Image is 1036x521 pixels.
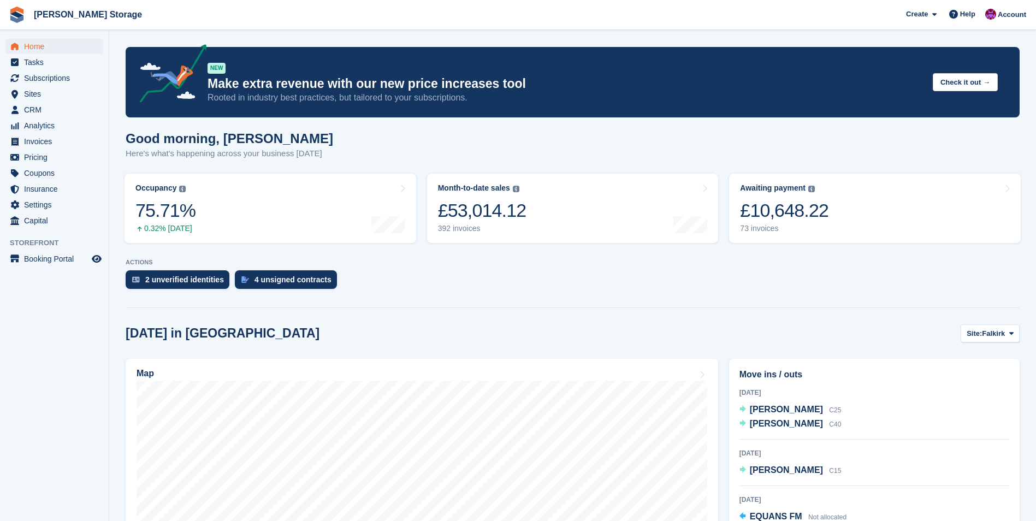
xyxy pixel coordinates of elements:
[829,421,841,428] span: C40
[126,326,319,341] h2: [DATE] in [GEOGRAPHIC_DATA]
[5,102,103,117] a: menu
[985,9,996,20] img: Audra Whitelaw
[998,9,1026,20] span: Account
[24,213,90,228] span: Capital
[750,419,823,428] span: [PERSON_NAME]
[24,55,90,70] span: Tasks
[960,9,975,20] span: Help
[24,197,90,212] span: Settings
[208,76,924,92] p: Make extra revenue with our new price increases tool
[137,369,154,378] h2: Map
[24,102,90,117] span: CRM
[10,238,109,248] span: Storefront
[135,199,196,222] div: 75.71%
[739,403,842,417] a: [PERSON_NAME] C25
[739,388,1009,398] div: [DATE]
[729,174,1021,243] a: Awaiting payment £10,648.22 73 invoices
[90,252,103,265] a: Preview store
[126,259,1020,266] p: ACTIONS
[125,174,416,243] a: Occupancy 75.71% 0.32% [DATE]
[131,44,207,106] img: price-adjustments-announcement-icon-8257ccfd72463d97f412b2fc003d46551f7dbcb40ab6d574587a9cd5c0d94...
[739,495,1009,505] div: [DATE]
[135,183,176,193] div: Occupancy
[5,165,103,181] a: menu
[739,448,1009,458] div: [DATE]
[739,368,1009,381] h2: Move ins / outs
[254,275,331,284] div: 4 unsigned contracts
[24,118,90,133] span: Analytics
[135,224,196,233] div: 0.32% [DATE]
[933,73,998,91] button: Check it out →
[906,9,928,20] span: Create
[5,181,103,197] a: menu
[438,199,526,222] div: £53,014.12
[241,276,249,283] img: contract_signature_icon-13c848040528278c33f63329250d36e43548de30e8caae1d1a13099fd9432cc5.svg
[5,251,103,267] a: menu
[427,174,719,243] a: Month-to-date sales £53,014.12 392 invoices
[208,63,226,74] div: NEW
[24,251,90,267] span: Booking Portal
[29,5,146,23] a: [PERSON_NAME] Storage
[5,118,103,133] a: menu
[829,406,841,414] span: C25
[24,134,90,149] span: Invoices
[739,464,842,478] a: [PERSON_NAME] C15
[5,150,103,165] a: menu
[145,275,224,284] div: 2 unverified identities
[126,131,333,146] h1: Good morning, [PERSON_NAME]
[179,186,186,192] img: icon-info-grey-7440780725fd019a000dd9b08b2336e03edf1995a4989e88bcd33f0948082b44.svg
[9,7,25,23] img: stora-icon-8386f47178a22dfd0bd8f6a31ec36ba5ce8667c1dd55bd0f319d3a0aa187defe.svg
[5,197,103,212] a: menu
[5,55,103,70] a: menu
[740,183,806,193] div: Awaiting payment
[513,186,519,192] img: icon-info-grey-7440780725fd019a000dd9b08b2336e03edf1995a4989e88bcd33f0948082b44.svg
[24,165,90,181] span: Coupons
[739,417,842,431] a: [PERSON_NAME] C40
[967,328,982,339] span: Site:
[24,39,90,54] span: Home
[5,134,103,149] a: menu
[982,328,1005,339] span: Falkirk
[961,324,1020,342] button: Site: Falkirk
[750,405,823,414] span: [PERSON_NAME]
[126,147,333,160] p: Here's what's happening across your business [DATE]
[24,86,90,102] span: Sites
[24,70,90,86] span: Subscriptions
[132,276,140,283] img: verify_identity-adf6edd0f0f0b5bbfe63781bf79b02c33cf7c696d77639b501bdc392416b5a36.svg
[808,186,815,192] img: icon-info-grey-7440780725fd019a000dd9b08b2336e03edf1995a4989e88bcd33f0948082b44.svg
[740,224,828,233] div: 73 invoices
[740,199,828,222] div: £10,648.22
[438,224,526,233] div: 392 invoices
[5,86,103,102] a: menu
[750,512,802,521] span: EQUANS FM
[5,70,103,86] a: menu
[829,467,841,475] span: C15
[750,465,823,475] span: [PERSON_NAME]
[5,39,103,54] a: menu
[808,513,846,521] span: Not allocated
[24,181,90,197] span: Insurance
[24,150,90,165] span: Pricing
[126,270,235,294] a: 2 unverified identities
[208,92,924,104] p: Rooted in industry best practices, but tailored to your subscriptions.
[235,270,342,294] a: 4 unsigned contracts
[5,213,103,228] a: menu
[438,183,510,193] div: Month-to-date sales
